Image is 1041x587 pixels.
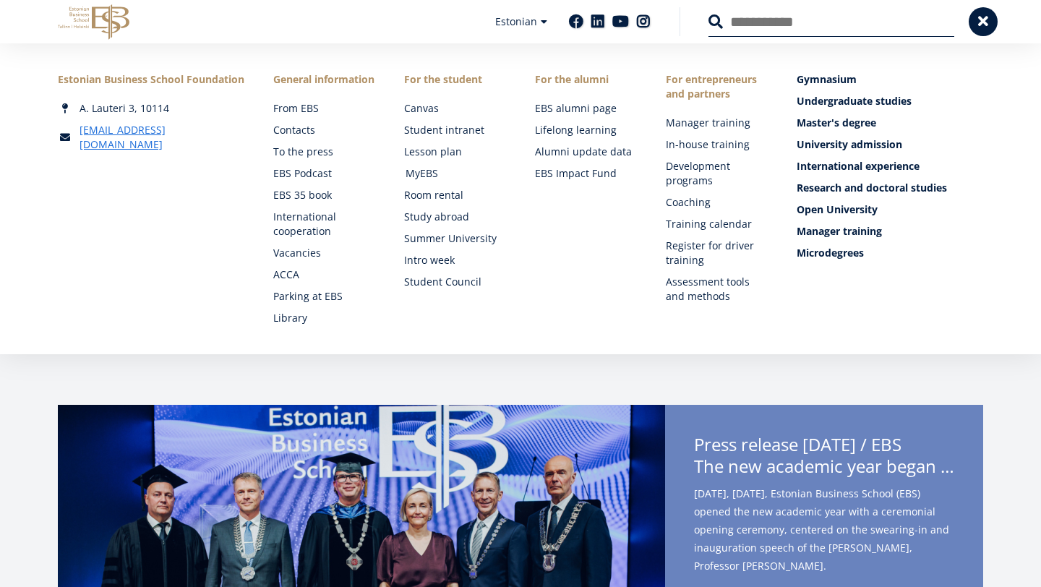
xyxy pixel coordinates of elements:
[80,101,169,115] font: A. Lauteri 3, 10114
[797,202,878,216] font: Open University
[666,217,768,231] a: Training calendar
[273,166,375,181] a: EBS Podcast
[273,166,332,180] font: EBS Podcast
[404,188,463,202] font: Room rental
[273,267,375,282] a: ACCA
[273,188,375,202] a: EBS 35 book
[273,188,332,202] font: EBS 35 book
[80,123,244,152] a: [EMAIL_ADDRESS][DOMAIN_NAME]
[273,289,343,303] font: Parking at EBS
[797,137,983,152] a: University admission
[273,72,374,86] font: General information
[666,195,711,209] font: Coaching
[273,246,375,260] a: Vacancies
[404,275,481,288] font: Student Council
[404,253,506,267] a: Intro week
[273,101,319,115] font: From EBS
[797,181,983,195] a: Research and doctoral studies
[666,275,768,304] a: Assessment tools and methods
[273,145,333,158] font: To the press
[273,210,336,238] font: International cooperation
[273,210,375,239] a: International cooperation
[404,145,506,159] a: Lesson plan
[273,246,321,260] font: Vacancies
[797,246,983,260] a: Microdegrees
[797,202,983,217] a: Open University
[797,94,912,108] font: Undergraduate studies
[404,210,506,224] a: Study abroad
[404,101,506,116] a: Canvas
[797,224,882,238] font: Manager training
[666,116,750,129] font: Manager training
[797,181,947,194] font: Research and doctoral studies
[404,123,506,137] a: Student intranet
[273,123,315,137] font: Contacts
[273,101,375,116] a: From EBS
[273,267,299,281] font: ACCA
[797,116,983,130] a: Master's degree
[404,101,439,115] font: Canvas
[666,137,750,151] font: In-house training
[666,217,752,231] font: Training calendar
[535,123,617,137] font: Lifelong learning
[404,145,462,158] font: Lesson plan
[666,72,757,100] font: For entrepreneurs and partners
[273,311,375,325] a: Library
[535,145,632,158] font: Alumni update data
[666,159,730,187] font: Development programs
[666,116,768,130] a: Manager training
[535,166,617,180] font: EBS Impact Fund
[797,246,864,260] font: Microdegrees
[694,432,901,456] font: Press release [DATE] / EBS
[666,137,768,152] a: In-house training
[797,72,857,86] font: Gymnasium
[797,159,920,173] font: International experience
[797,94,983,108] a: Undergraduate studies
[535,72,609,86] font: For the alumni
[666,239,754,267] font: Register for driver training
[797,137,902,151] font: University admission
[797,116,876,129] font: Master's degree
[273,311,307,325] font: Library
[406,166,438,180] font: MyEBS
[273,145,375,159] a: To the press
[404,231,497,245] font: Summer University
[797,72,983,87] a: Gymnasium
[666,159,768,188] a: Development programs
[535,145,637,159] a: Alumni update data
[404,253,455,267] font: Intro week
[666,275,750,303] font: Assessment tools and methods
[404,72,482,86] font: For the student
[404,210,469,223] font: Study abroad
[406,166,507,181] a: MyEBS
[80,123,166,151] font: [EMAIL_ADDRESS][DOMAIN_NAME]
[58,72,244,86] font: Estonian Business School Foundation
[535,101,637,116] a: EBS alumni page
[404,72,506,87] a: For the student
[273,289,375,304] a: Parking at EBS
[404,123,484,137] font: Student intranet
[535,123,637,137] a: Lifelong learning
[535,166,637,181] a: EBS Impact Fund
[535,101,617,115] font: EBS alumni page
[666,195,768,210] a: Coaching
[404,188,506,202] a: Room rental
[797,159,983,173] a: International experience
[797,224,983,239] a: Manager training
[404,231,506,246] a: Summer University
[666,239,768,267] a: Register for driver training
[694,487,949,573] font: [DATE], [DATE], Estonian Business School (EBS) opened the new academic year with a ceremonial ope...
[404,275,506,289] a: Student Council
[273,123,375,137] a: Contacts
